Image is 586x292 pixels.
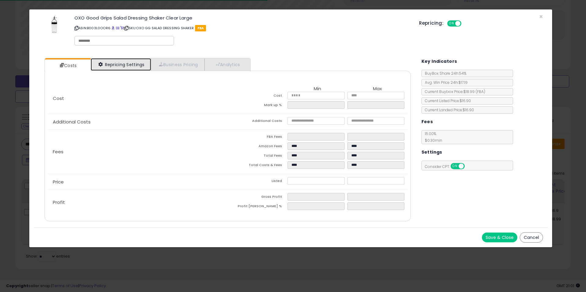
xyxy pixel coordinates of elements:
span: FBA [195,25,206,31]
button: Cancel [520,232,543,243]
td: Additional Costs [228,117,288,126]
a: Repricing Settings [91,58,151,71]
span: OFF [461,21,470,26]
span: ( FBA ) [476,89,485,94]
th: Min [288,86,347,92]
td: Cost [228,92,288,101]
p: Cost [48,96,228,101]
h3: OXO Good Grips Salad Dressing Shaker Clear Large [74,16,410,20]
a: Business Pricing [151,58,204,71]
span: ON [451,164,459,169]
p: Price [48,180,228,184]
p: Fees [48,149,228,154]
button: Save & Close [482,233,517,242]
a: Costs [45,59,90,72]
a: Analytics [204,58,250,71]
h5: Fees [421,118,433,126]
p: Additional Costs [48,119,228,124]
span: OFF [464,164,473,169]
p: ASIN: B003L0OOR6 | SKU: OXO GG SALAD DRESSING SHAKER [74,23,410,33]
td: Gross Profit [228,193,288,202]
td: Listed [228,177,288,187]
h5: Repricing: [419,21,443,26]
td: Profit [PERSON_NAME] % [228,202,288,212]
span: $0.30 min [422,138,442,143]
span: 15.00 % [422,131,442,143]
img: 31sTVjs1OLL._SL60_.jpg [45,16,63,34]
a: All offer listings [116,26,119,30]
span: Consider CPT: [422,164,473,169]
td: Amazon Fees [228,142,288,152]
span: $18.99 [463,89,485,94]
span: × [539,12,543,21]
td: Total Costs & Fees [228,161,288,171]
a: BuyBox page [111,26,115,30]
h5: Settings [421,148,442,156]
span: Current Buybox Price: [422,89,485,94]
span: Current Listed Price: $16.90 [422,98,471,103]
p: Profit [48,200,228,205]
a: Your listing only [120,26,124,30]
td: Total Fees [228,152,288,161]
td: FBA Fees [228,133,288,142]
th: Max [347,86,407,92]
span: Avg. Win Price 24h: $17.19 [422,80,468,85]
td: Mark up % [228,101,288,111]
span: BuyBox Share 24h: 54% [422,71,466,76]
span: Current Landed Price: $16.90 [422,107,474,112]
span: ON [448,21,455,26]
h5: Key Indicators [421,58,457,65]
